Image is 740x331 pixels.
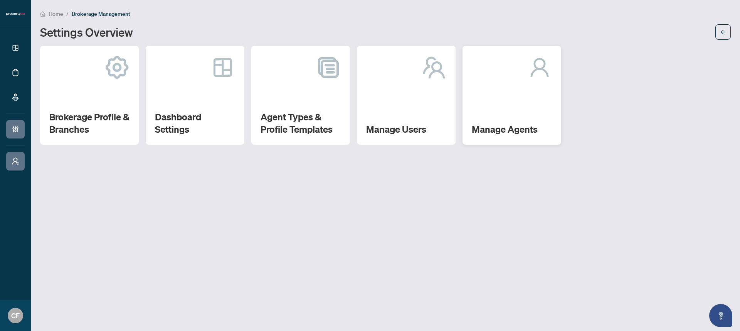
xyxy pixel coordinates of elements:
h2: Brokerage Profile & Branches [49,111,129,135]
li: / [66,9,69,18]
span: Brokerage Management [72,10,130,17]
span: arrow-left [720,29,726,35]
span: CF [11,310,20,321]
span: user-switch [12,157,19,165]
span: Home [49,10,63,17]
button: Open asap [709,304,732,327]
h2: Manage Users [366,123,446,135]
h2: Manage Agents [472,123,552,135]
h2: Agent Types & Profile Templates [261,111,341,135]
img: logo [6,12,25,16]
span: home [40,11,45,17]
h1: Settings Overview [40,26,133,38]
h2: Dashboard Settings [155,111,235,135]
